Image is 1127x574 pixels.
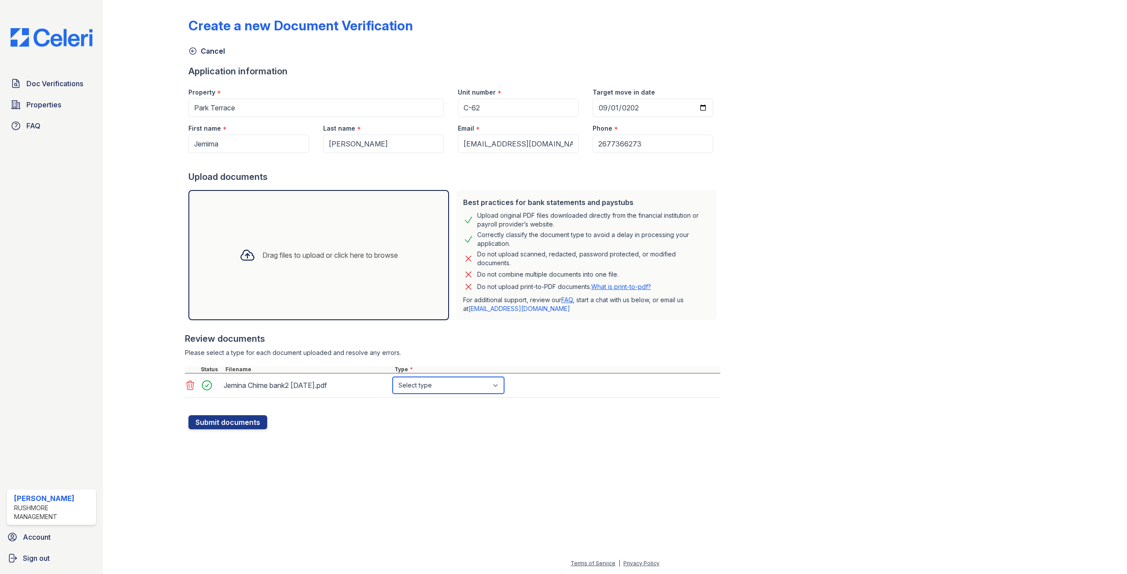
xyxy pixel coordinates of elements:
a: Doc Verifications [7,75,96,92]
label: Property [188,88,215,97]
div: Filename [224,366,393,373]
span: Sign out [23,553,50,563]
a: Cancel [188,46,225,56]
span: Account [23,532,51,542]
a: FAQ [7,117,96,135]
a: What is print-to-pdf? [591,283,651,290]
img: CE_Logo_Blue-a8612792a0a2168367f1c8372b55b34899dd931a85d93a1a3d3e32e68fde9ad4.png [4,28,99,47]
a: Properties [7,96,96,113]
a: Sign out [4,549,99,567]
label: Phone [593,124,612,133]
div: | [619,560,620,567]
div: Rushmore Management [14,504,92,521]
div: Best practices for bank statements and paystubs [463,197,710,208]
div: Application information [188,65,720,77]
a: Terms of Service [571,560,615,567]
span: FAQ [26,121,41,131]
label: Email [458,124,474,133]
label: Unit number [458,88,496,97]
div: Review documents [185,333,720,345]
span: Doc Verifications [26,78,83,89]
label: First name [188,124,221,133]
div: Do not combine multiple documents into one file. [477,269,619,280]
p: Do not upload print-to-PDF documents. [477,282,651,291]
a: Account [4,528,99,546]
div: Upload documents [188,171,720,183]
a: Privacy Policy [623,560,659,567]
span: Properties [26,99,61,110]
div: Create a new Document Verification [188,18,413,33]
div: Status [199,366,224,373]
div: Upload original PDF files downloaded directly from the financial institution or payroll provider’... [477,211,710,229]
div: Type [393,366,720,373]
label: Target move in date [593,88,655,97]
div: Drag files to upload or click here to browse [262,250,398,260]
div: [PERSON_NAME] [14,493,92,504]
p: For additional support, review our , start a chat with us below, or email us at [463,296,710,313]
button: Submit documents [188,415,267,429]
a: [EMAIL_ADDRESS][DOMAIN_NAME] [468,305,570,312]
a: FAQ [561,296,573,303]
div: Please select a type for each document uploaded and resolve any errors. [185,348,720,357]
div: Correctly classify the document type to avoid a delay in processing your application. [477,230,710,248]
label: Last name [323,124,355,133]
div: Jemina Chime bank2 [DATE].pdf [224,378,389,392]
div: Do not upload scanned, redacted, password protected, or modified documents. [477,250,710,267]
